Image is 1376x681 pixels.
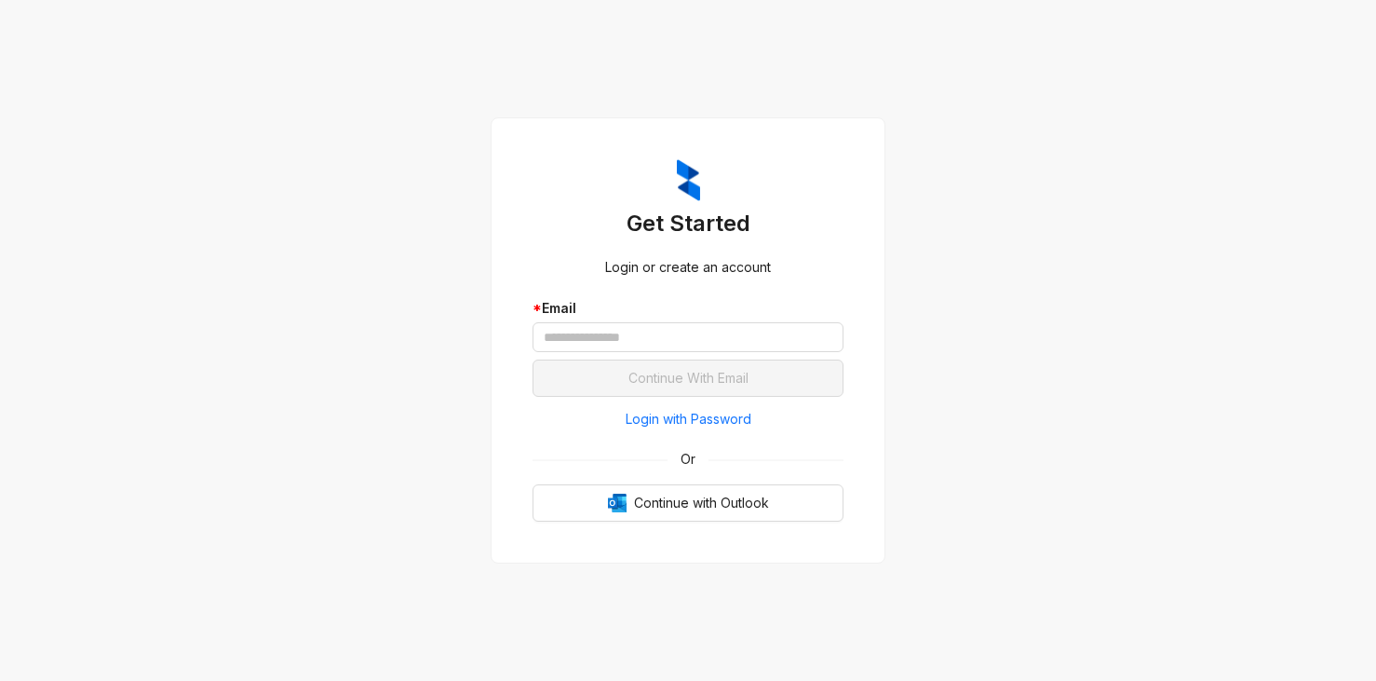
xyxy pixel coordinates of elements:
h3: Get Started [533,209,843,238]
div: Login or create an account [533,257,843,278]
span: Continue with Outlook [634,493,769,513]
img: Outlook [608,494,627,512]
img: ZumaIcon [677,159,700,202]
button: Login with Password [533,404,843,434]
span: Login with Password [626,409,751,429]
button: Continue With Email [533,360,843,397]
div: Email [533,298,843,319]
button: OutlookContinue with Outlook [533,484,843,522]
span: Or [668,449,708,470]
